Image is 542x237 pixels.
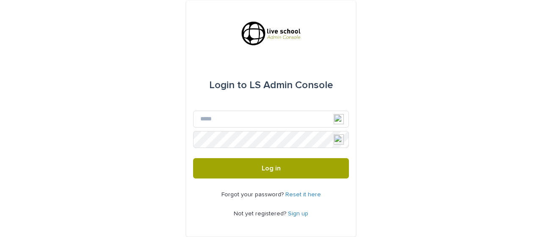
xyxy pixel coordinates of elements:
span: Forgot your password? [221,192,285,198]
img: npw-badge-icon-locked.svg [334,134,344,145]
button: Log in [193,158,349,178]
a: Sign up [288,211,308,217]
span: Not yet registered? [234,211,288,217]
img: R9sz75l8Qv2hsNfpjweZ [240,21,302,46]
div: LS Admin Console [209,73,333,97]
a: Reset it here [285,192,321,198]
span: Login to [209,80,247,90]
img: npw-badge-icon-locked.svg [334,114,344,124]
span: Log in [262,165,281,172]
